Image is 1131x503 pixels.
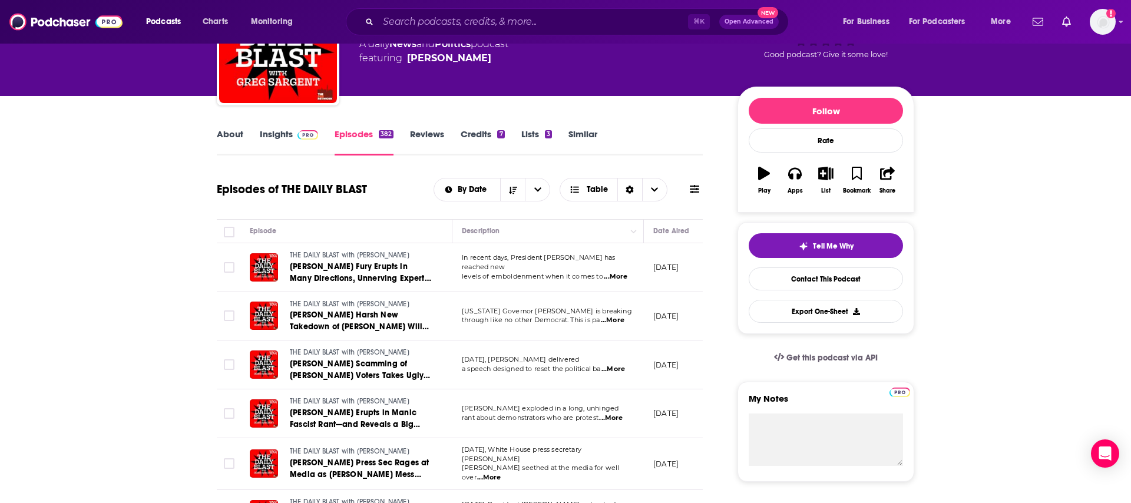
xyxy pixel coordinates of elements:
div: Open Intercom Messenger [1091,439,1119,468]
span: New [758,7,779,18]
span: ...More [601,365,625,374]
a: Similar [568,128,597,155]
button: Share [872,159,903,201]
span: rant about demonstrators who are protest [462,413,598,422]
p: [DATE] [653,311,679,321]
a: THE DAILY BLAST with [PERSON_NAME] [290,250,431,261]
div: Play [758,187,770,194]
span: Logged in as KrishanaDavis [1090,9,1116,35]
span: and [416,38,435,49]
a: [PERSON_NAME] Press Sec Rages at Media as [PERSON_NAME] Mess Sinks Him in Brutal Poll [290,457,431,481]
span: More [991,14,1011,30]
input: Search podcasts, credits, & more... [378,12,688,31]
span: [PERSON_NAME] Harsh New Takedown of [PERSON_NAME] Will Shock Dems: “Wake Up!” [290,310,429,343]
h2: Choose List sort [434,178,551,201]
span: Toggle select row [224,310,234,321]
a: News [389,38,416,49]
span: For Podcasters [909,14,965,30]
span: Tell Me Why [813,241,854,251]
span: levels of emboldenment when it comes to [462,272,603,280]
span: Toggle select row [224,359,234,370]
span: featuring [359,51,508,65]
span: through like no other Democrat. This is pa [462,316,600,324]
span: [PERSON_NAME] seethed at the media for well over [462,464,619,481]
span: Good podcast? Give it some love! [764,50,888,59]
div: 382 [379,130,393,138]
svg: Add a profile image [1106,9,1116,18]
div: Rate [749,128,903,153]
span: Table [587,186,608,194]
button: open menu [138,12,196,31]
span: [PERSON_NAME] Fury Erupts in Many Directions, Unnerving Experts: “Insanity!” [290,262,431,295]
span: THE DAILY BLAST with [PERSON_NAME] [290,300,409,308]
div: A daily podcast [359,37,508,65]
p: [DATE] [653,360,679,370]
span: Toggle select row [224,408,234,419]
a: Get this podcast via API [765,343,887,372]
a: [PERSON_NAME] Scamming of [PERSON_NAME] Voters Takes Ugly Turn in Vile New Rants [290,358,431,382]
span: By Date [458,186,491,194]
div: Apps [788,187,803,194]
a: THE DAILY BLAST with [PERSON_NAME] [290,348,431,358]
a: Politics [435,38,471,49]
span: Open Advanced [725,19,773,25]
span: ⌘ K [688,14,710,29]
div: Date Aired [653,224,689,238]
button: open menu [243,12,308,31]
span: THE DAILY BLAST with [PERSON_NAME] [290,397,409,405]
a: [PERSON_NAME] Harsh New Takedown of [PERSON_NAME] Will Shock Dems: “Wake Up!” [290,309,431,333]
a: Podchaser - Follow, Share and Rate Podcasts [9,11,123,33]
span: ...More [477,473,501,482]
span: Charts [203,14,228,30]
a: THE DAILY BLAST with [PERSON_NAME] [290,446,431,457]
img: Podchaser Pro [889,388,910,397]
span: ...More [601,316,624,325]
span: [PERSON_NAME] Press Sec Rages at Media as [PERSON_NAME] Mess Sinks Him in Brutal Poll [290,458,429,491]
span: a speech designed to reset the political ba [462,365,600,373]
span: Monitoring [251,14,293,30]
a: Charts [195,12,235,31]
div: 7 [497,130,504,138]
button: open menu [901,12,983,31]
div: Search podcasts, credits, & more... [357,8,800,35]
span: ...More [599,413,623,423]
a: Lists3 [521,128,552,155]
a: Greg Sargent [407,51,491,65]
a: [PERSON_NAME] Erupts in Manic Fascist Rant—and Reveals a Big Weakness [290,407,431,431]
button: Apps [779,159,810,201]
span: THE DAILY BLAST with [PERSON_NAME] [290,348,409,356]
h2: Choose View [560,178,667,201]
span: [PERSON_NAME] Scamming of [PERSON_NAME] Voters Takes Ugly Turn in Vile New Rants [290,359,430,392]
button: tell me why sparkleTell Me Why [749,233,903,258]
p: [DATE] [653,262,679,272]
img: User Profile [1090,9,1116,35]
p: [DATE] [653,408,679,418]
a: Show notifications dropdown [1057,12,1076,32]
span: [DATE], White House press secretary [PERSON_NAME] [462,445,581,463]
h1: Episodes of THE DAILY BLAST [217,182,367,197]
p: [DATE] [653,459,679,469]
label: My Notes [749,393,903,413]
div: Sort Direction [617,178,642,201]
button: open menu [983,12,1026,31]
a: Contact This Podcast [749,267,903,290]
span: [US_STATE] Governor [PERSON_NAME] is breaking [462,307,632,315]
img: Podchaser Pro [297,130,318,140]
span: [PERSON_NAME] Erupts in Manic Fascist Rant—and Reveals a Big Weakness [290,408,420,441]
span: THE DAILY BLAST with [PERSON_NAME] [290,447,409,455]
span: ...More [604,272,627,282]
a: [PERSON_NAME] Fury Erupts in Many Directions, Unnerving Experts: “Insanity!” [290,261,431,284]
div: Description [462,224,500,238]
button: open menu [525,178,550,201]
a: Credits7 [461,128,504,155]
button: Follow [749,98,903,124]
span: Toggle select row [224,262,234,273]
a: THE DAILY BLAST with [PERSON_NAME] [290,396,431,407]
div: 3 [545,130,552,138]
div: Share [879,187,895,194]
a: Pro website [889,386,910,397]
button: open menu [434,186,501,194]
div: List [821,187,831,194]
div: Episode [250,224,276,238]
button: Sort Direction [500,178,525,201]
